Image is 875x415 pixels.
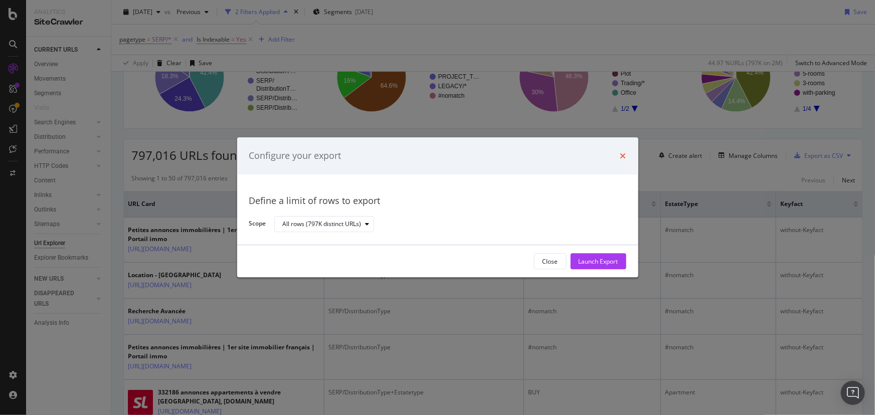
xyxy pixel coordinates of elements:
[534,254,567,270] button: Close
[543,257,558,266] div: Close
[579,257,618,266] div: Launch Export
[283,221,362,227] div: All rows (797K distinct URLs)
[249,220,266,231] label: Scope
[249,194,626,207] div: Define a limit of rows to export
[249,149,341,162] div: Configure your export
[841,381,865,405] div: Open Intercom Messenger
[620,149,626,162] div: times
[274,216,374,232] button: All rows (797K distinct URLs)
[571,254,626,270] button: Launch Export
[237,137,638,277] div: modal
